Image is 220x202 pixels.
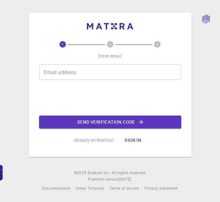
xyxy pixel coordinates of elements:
[39,116,181,129] button: Send verification code
[98,53,122,59] p: Enter email
[76,185,104,192] a: Video Tutorials
[119,176,132,182] span: [DATE] .
[76,185,104,191] span: Video Tutorials
[88,170,110,175] span: Exabyte Inc.
[119,134,146,147] button: Sign in
[42,185,70,191] span: Documentation
[109,185,139,191] span: Terms of service
[109,185,139,192] a: Terms of service
[109,42,111,47] text: 2
[62,42,64,47] text: 1
[111,170,146,176] span: All rights reserved.
[88,176,119,183] span: Platform version
[88,170,110,176] a: Exabyte Inc.
[74,137,114,143] p: Already on Mat3ra?
[119,176,132,183] a: [DATE].
[42,185,70,192] a: Documentation
[144,185,178,192] a: Privacy statement
[61,85,159,110] iframe: reCAPTCHA
[156,42,158,47] text: 3
[144,185,178,191] span: Privacy statement
[74,170,88,176] span: © 2025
